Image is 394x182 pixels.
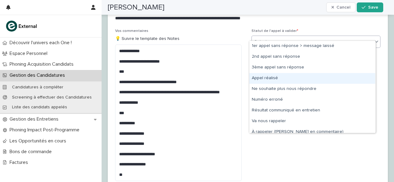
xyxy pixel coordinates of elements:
p: Phoning Impact Post-Programme [7,127,84,133]
div: À rappeler (créneau en commentaire) [249,127,375,137]
div: Résultat communiqué en entretien [249,105,375,116]
button: Save [357,2,383,12]
p: 💡 Suivre le template des Notes [115,36,244,42]
p: Phoning Acquisition Candidats [7,61,78,67]
div: Ne souhaite plus nous répondre [249,84,375,95]
div: 3ème appel sans réponse [249,62,375,73]
button: Cancel [326,2,356,12]
p: Bons de commande [7,149,57,155]
div: Select... [254,39,270,45]
div: Va nous rappeler [249,116,375,127]
p: Gestion des Entretiens [7,116,63,122]
p: Factures [7,160,33,165]
p: Screening à effectuer des Candidatures [7,95,97,100]
p: Candidatures à compléter [7,85,68,90]
div: 1er appel sans réponse > message laissé [249,41,375,52]
div: 2nd appel sans réponse [249,52,375,62]
p: Les Opportunités en cours [7,138,71,144]
span: Save [368,5,378,10]
p: Gestion des Candidatures [7,72,70,78]
p: Espace Personnel [7,51,52,56]
img: bc51vvfgR2QLHU84CWIQ [5,20,39,32]
h2: [PERSON_NAME] [108,3,164,12]
div: Numéro erroné [249,95,375,105]
span: Statut de l'appel à valider [251,29,298,33]
p: Liste des candidats appelés [7,105,72,110]
p: Découvrir l'univers each One ! [7,40,77,46]
div: Appel réalisé [249,73,375,84]
span: Cancel [336,5,350,10]
span: Vos commentaires [115,29,148,33]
